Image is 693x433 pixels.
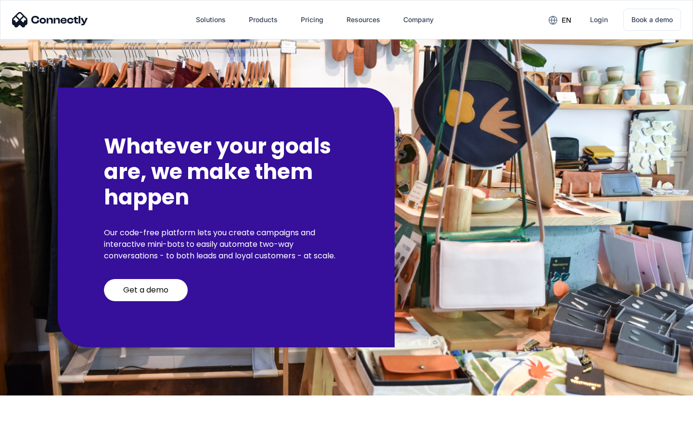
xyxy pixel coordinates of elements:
[582,8,616,31] a: Login
[403,13,434,26] div: Company
[104,279,188,301] a: Get a demo
[590,13,608,26] div: Login
[12,12,88,27] img: Connectly Logo
[249,13,278,26] div: Products
[123,285,168,295] div: Get a demo
[623,9,681,31] a: Book a demo
[293,8,331,31] a: Pricing
[301,13,323,26] div: Pricing
[562,13,571,27] div: en
[19,416,58,430] ul: Language list
[104,227,348,262] p: Our code-free platform lets you create campaigns and interactive mini-bots to easily automate two...
[104,134,348,210] h2: Whatever your goals are, we make them happen
[346,13,380,26] div: Resources
[10,416,58,430] aside: Language selected: English
[196,13,226,26] div: Solutions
